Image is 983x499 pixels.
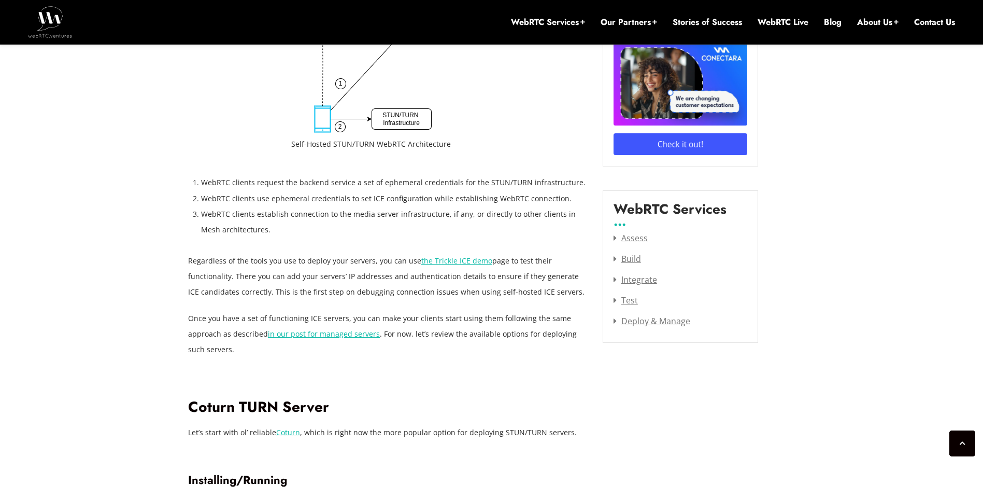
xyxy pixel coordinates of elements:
a: Coturn [276,427,300,437]
h3: Installing/Running [188,473,587,487]
h2: Coturn TURN Server [188,398,587,417]
a: in our post for managed servers [268,329,380,339]
a: Assess [614,232,648,244]
li: WebRTC clients use ephemeral credentials to set ICE configuration while establishing WebRTC conne... [201,191,587,206]
a: Integrate [614,274,657,285]
a: WebRTC Live [758,17,808,28]
li: WebRTC clients request the backend service a set of ephemeral credentials for the STUN/TURN infra... [201,175,587,190]
a: Contact Us [914,17,955,28]
a: Stories of Success [673,17,742,28]
figcaption: Self-Hosted STUN/TURN WebRTC Architecture [291,136,483,152]
p: Let’s start with ol’ reliable , which is right now the more popular option for deploying STUN/TUR... [188,425,587,440]
a: About Us [857,17,899,28]
p: Regardless of the tools you use to deploy your servers, you can use page to test their functional... [188,253,587,300]
img: Conectara, modernizing contact center operations, powered by Amazon Connect. [614,3,747,156]
p: Once you have a set of functioning ICE servers, you can make your clients start using them follow... [188,311,587,357]
a: Build [614,253,641,265]
label: WebRTC Services [614,201,726,225]
img: WebRTC.ventures [28,6,72,37]
a: the Trickle ICE demo [421,256,492,266]
a: Test [614,295,638,306]
a: Blog [824,17,842,28]
a: Deploy & Manage [614,315,690,327]
a: Our Partners [601,17,657,28]
li: WebRTC clients establish connection to the media server infrastructure, if any, or directly to ot... [201,206,587,238]
a: WebRTC Services [511,17,585,28]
